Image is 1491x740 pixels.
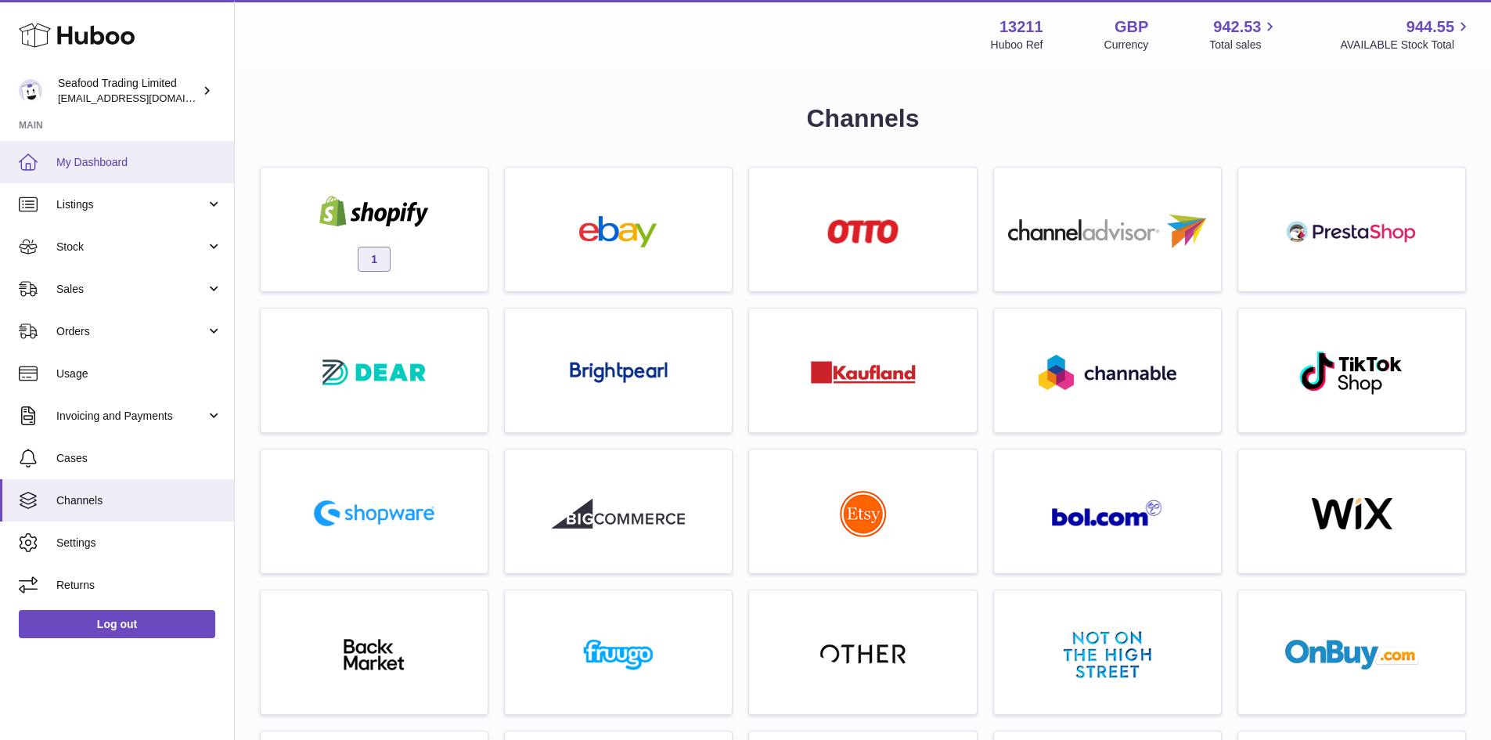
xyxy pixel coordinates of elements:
[56,324,206,339] span: Orders
[1285,498,1418,529] img: wix
[1002,175,1213,283] a: roseta-channel-advisor
[999,16,1043,38] strong: 13211
[757,598,968,706] a: other
[552,216,685,247] img: ebay
[991,38,1043,52] div: Huboo Ref
[1002,316,1213,424] a: roseta-channable
[820,643,906,666] img: other
[58,92,230,104] span: [EMAIL_ADDRESS][DOMAIN_NAME]
[1246,175,1457,283] a: roseta-prestashop
[1298,350,1404,395] img: roseta-tiktokshop
[552,498,685,529] img: roseta-bigcommerce
[513,175,724,283] a: ebay
[308,494,441,532] img: roseta-shopware
[268,316,480,424] a: roseta-dear
[513,598,724,706] a: fruugo
[1209,38,1279,52] span: Total sales
[1340,16,1472,52] a: 944.55 AVAILABLE Stock Total
[1039,355,1176,390] img: roseta-channable
[19,79,42,103] img: online@rickstein.com
[308,196,441,227] img: shopify
[840,490,887,537] img: roseta-etsy
[56,493,222,508] span: Channels
[1008,215,1206,248] img: roseta-channel-advisor
[268,175,480,283] a: shopify 1
[56,536,222,550] span: Settings
[56,197,206,212] span: Listings
[358,247,391,272] span: 1
[19,610,215,638] a: Log out
[1246,598,1457,706] a: onbuy
[1209,16,1279,52] a: 942.53 Total sales
[757,457,968,565] a: roseta-etsy
[56,282,206,297] span: Sales
[56,240,206,254] span: Stock
[811,361,916,384] img: roseta-kaufland
[56,451,222,466] span: Cases
[1213,16,1261,38] span: 942.53
[757,175,968,283] a: roseta-otto
[1115,16,1148,38] strong: GBP
[1285,639,1418,670] img: onbuy
[1246,316,1457,424] a: roseta-tiktokshop
[570,362,668,384] img: roseta-brightpearl
[318,355,430,390] img: roseta-dear
[1002,457,1213,565] a: roseta-bol
[260,102,1466,135] h1: Channels
[552,639,685,670] img: fruugo
[827,219,899,244] img: roseta-otto
[513,316,724,424] a: roseta-brightpearl
[1104,38,1149,52] div: Currency
[1406,16,1454,38] span: 944.55
[58,76,199,106] div: Seafood Trading Limited
[56,578,222,593] span: Returns
[513,457,724,565] a: roseta-bigcommerce
[56,155,222,170] span: My Dashboard
[1285,216,1418,247] img: roseta-prestashop
[268,457,480,565] a: roseta-shopware
[308,639,441,670] img: backmarket
[1064,631,1151,678] img: notonthehighstreet
[1340,38,1472,52] span: AVAILABLE Stock Total
[56,366,222,381] span: Usage
[268,598,480,706] a: backmarket
[757,316,968,424] a: roseta-kaufland
[1246,457,1457,565] a: wix
[1052,500,1163,527] img: roseta-bol
[1002,598,1213,706] a: notonthehighstreet
[56,409,206,424] span: Invoicing and Payments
